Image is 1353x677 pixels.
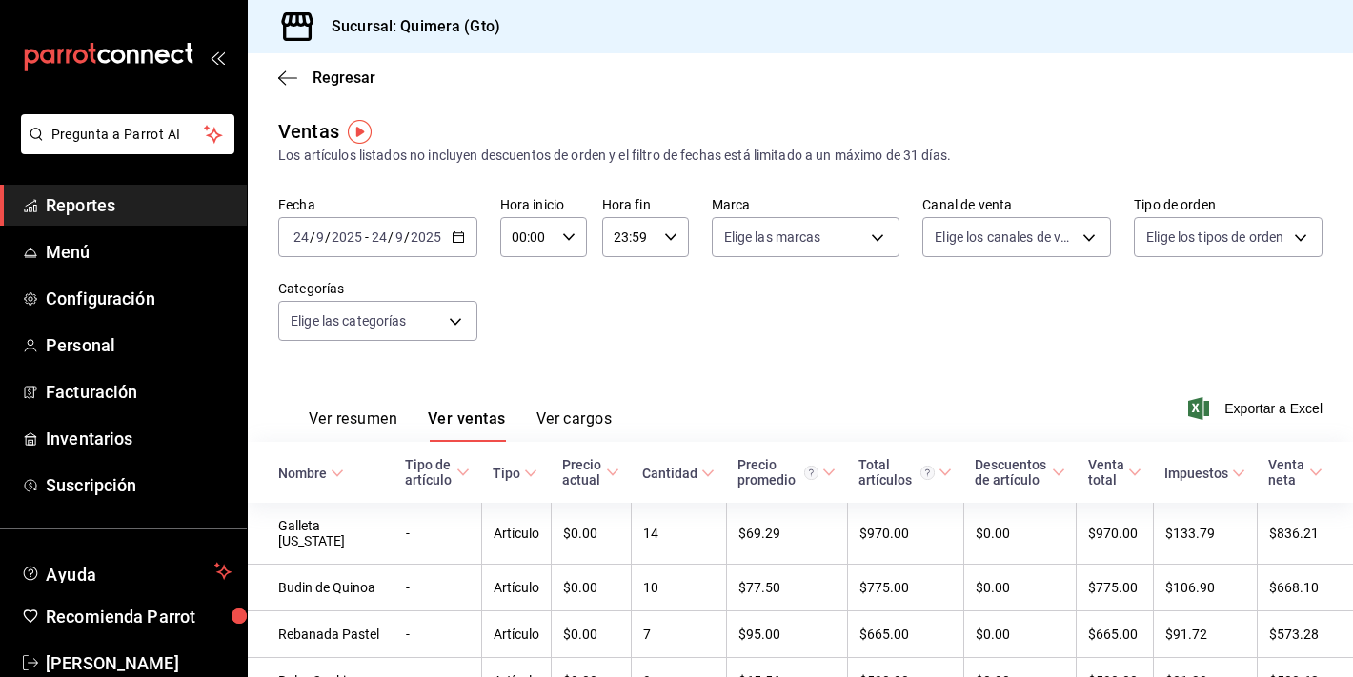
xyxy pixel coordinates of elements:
span: Elige las marcas [724,228,821,247]
div: Venta neta [1268,457,1305,488]
td: 7 [631,611,726,658]
span: Regresar [313,69,375,87]
td: $668.10 [1257,565,1353,611]
td: $665.00 [1077,611,1154,658]
span: Facturación [46,379,232,405]
span: Ayuda [46,560,207,583]
div: Tipo de artículo [405,457,453,488]
div: Cantidad [642,466,697,481]
span: / [310,229,315,245]
label: Canal de venta [922,198,1111,211]
h3: Sucursal: Quimera (Gto) [316,15,500,38]
td: $970.00 [1077,503,1154,565]
td: $0.00 [963,611,1077,658]
span: Cantidad [642,466,715,481]
span: Suscripción [46,472,232,498]
span: Menú [46,239,232,265]
td: $775.00 [847,565,963,611]
td: Artículo [481,565,551,611]
svg: El total artículos considera cambios de precios en los artículos así como costos adicionales por ... [920,466,935,480]
span: Venta total [1088,457,1142,488]
div: Precio promedio [737,457,818,488]
svg: Precio promedio = Total artículos / cantidad [804,466,818,480]
span: Tipo de artículo [405,457,470,488]
label: Categorías [278,282,477,295]
td: $106.90 [1153,565,1257,611]
td: $573.28 [1257,611,1353,658]
div: Total artículos [858,457,935,488]
span: / [404,229,410,245]
span: Reportes [46,192,232,218]
div: Tipo [493,466,520,481]
input: -- [394,229,404,245]
td: 14 [631,503,726,565]
label: Hora fin [602,198,689,211]
td: $133.79 [1153,503,1257,565]
span: Elige los canales de venta [935,228,1076,247]
div: Nombre [278,466,327,481]
label: Fecha [278,198,477,211]
button: Exportar a Excel [1192,397,1323,420]
div: Impuestos [1164,466,1228,481]
input: ---- [410,229,442,245]
td: $836.21 [1257,503,1353,565]
span: Elige las categorías [291,311,407,330]
div: Los artículos listados no incluyen descuentos de orden y el filtro de fechas está limitado a un m... [278,146,1323,166]
span: Descuentos de artículo [975,457,1065,488]
td: - [394,503,481,565]
td: Rebanada Pastel [248,611,394,658]
input: -- [293,229,310,245]
label: Tipo de orden [1134,198,1323,211]
span: Personal [46,332,232,358]
span: Nombre [278,466,344,481]
span: Impuestos [1164,466,1245,481]
button: open_drawer_menu [210,50,225,65]
label: Hora inicio [500,198,587,211]
td: Artículo [481,503,551,565]
td: $0.00 [551,503,631,565]
input: -- [371,229,388,245]
div: Descuentos de artículo [975,457,1048,488]
input: ---- [331,229,363,245]
input: -- [315,229,325,245]
span: Precio promedio [737,457,836,488]
button: Ver resumen [309,409,397,442]
span: Pregunta a Parrot AI [51,125,205,145]
span: Elige los tipos de orden [1146,228,1283,247]
td: $69.29 [726,503,847,565]
span: / [388,229,394,245]
td: $665.00 [847,611,963,658]
span: Venta neta [1268,457,1323,488]
button: Ver ventas [428,409,506,442]
div: navigation tabs [309,409,612,442]
div: Venta total [1088,457,1125,488]
span: Total artículos [858,457,952,488]
td: $91.72 [1153,611,1257,658]
td: $0.00 [551,565,631,611]
div: Ventas [278,117,339,146]
a: Pregunta a Parrot AI [13,138,234,158]
button: Pregunta a Parrot AI [21,114,234,154]
td: Budin de Quinoa [248,565,394,611]
span: Configuración [46,286,232,311]
td: $970.00 [847,503,963,565]
td: - [394,565,481,611]
td: 10 [631,565,726,611]
span: Inventarios [46,426,232,451]
span: [PERSON_NAME] [46,650,232,676]
button: Regresar [278,69,375,87]
div: Precio actual [562,457,602,488]
span: Tipo [493,466,537,481]
td: $0.00 [551,611,631,658]
label: Marca [712,198,900,211]
td: $0.00 [963,565,1077,611]
img: Tooltip marker [348,120,372,144]
span: / [325,229,331,245]
button: Ver cargos [536,409,613,442]
td: $77.50 [726,565,847,611]
td: $0.00 [963,503,1077,565]
span: Recomienda Parrot [46,604,232,629]
span: Precio actual [562,457,619,488]
td: - [394,611,481,658]
td: Galleta [US_STATE] [248,503,394,565]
